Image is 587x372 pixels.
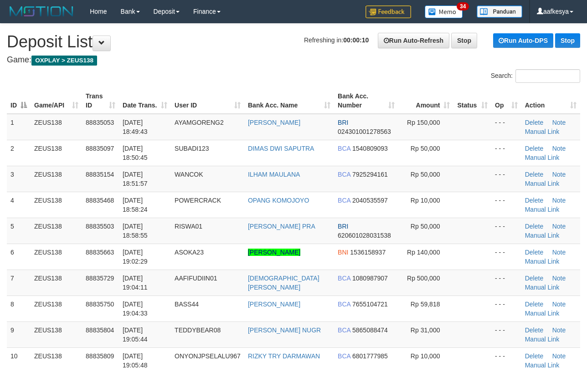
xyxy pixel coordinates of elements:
span: Copy 024301001278563 to clipboard [338,128,391,135]
a: Note [552,352,566,360]
span: 88835804 [86,326,114,334]
td: 7 [7,270,31,296]
th: Action: activate to sort column ascending [521,88,580,114]
th: Bank Acc. Name: activate to sort column ascending [244,88,334,114]
a: Manual Link [525,362,560,369]
td: ZEUS138 [31,270,82,296]
span: ONYONJPSELALU967 [175,352,241,360]
a: Delete [525,119,543,126]
a: Delete [525,223,543,230]
th: Op: activate to sort column ascending [491,88,521,114]
th: Trans ID: activate to sort column ascending [82,88,119,114]
a: Note [552,197,566,204]
a: Note [552,326,566,334]
td: ZEUS138 [31,114,82,140]
span: SUBADI123 [175,145,209,152]
a: Manual Link [525,154,560,161]
td: - - - [491,270,521,296]
a: Note [552,249,566,256]
span: 88835750 [86,301,114,308]
span: OXPLAY > ZEUS138 [31,56,97,66]
th: ID: activate to sort column descending [7,88,31,114]
span: [DATE] 19:02:29 [123,249,148,265]
label: Search: [491,69,580,83]
td: 3 [7,166,31,192]
span: BCA [338,301,350,308]
span: 88835097 [86,145,114,152]
span: Rp 50,000 [411,145,440,152]
a: Delete [525,145,543,152]
span: [DATE] 18:50:45 [123,145,148,161]
span: Rp 10,000 [411,197,440,204]
span: 34 [457,2,469,10]
td: 2 [7,140,31,166]
span: Copy 5865088474 to clipboard [352,326,388,334]
td: - - - [491,218,521,244]
span: [DATE] 19:04:33 [123,301,148,317]
span: TEDDYBEAR08 [175,326,221,334]
span: BCA [338,326,350,334]
td: ZEUS138 [31,321,82,347]
td: ZEUS138 [31,296,82,321]
span: 88835729 [86,275,114,282]
span: BCA [338,145,350,152]
span: BCA [338,275,350,282]
a: Delete [525,326,543,334]
span: Rp 59,818 [411,301,440,308]
th: Date Trans.: activate to sort column ascending [119,88,171,114]
span: [DATE] 19:04:11 [123,275,148,291]
span: Rp 50,000 [411,223,440,230]
a: [PERSON_NAME] [248,119,300,126]
a: Note [552,145,566,152]
a: [PERSON_NAME] NUGR [248,326,321,334]
td: 4 [7,192,31,218]
a: Manual Link [525,128,560,135]
th: Bank Acc. Number: activate to sort column ascending [334,88,398,114]
span: 88835053 [86,119,114,126]
span: ASOKA23 [175,249,204,256]
a: Manual Link [525,258,560,265]
a: Run Auto-Refresh [378,33,449,48]
a: DIMAS DWI SAPUTRA [248,145,314,152]
a: Stop [555,33,580,48]
td: 8 [7,296,31,321]
a: Manual Link [525,284,560,291]
td: ZEUS138 [31,140,82,166]
span: [DATE] 18:58:24 [123,197,148,213]
span: [DATE] 18:49:43 [123,119,148,135]
a: Delete [525,249,543,256]
span: Refreshing in: [304,36,369,44]
span: Copy 2040535597 to clipboard [352,197,388,204]
img: Feedback.jpg [366,5,411,18]
td: - - - [491,166,521,192]
span: Copy 1536158937 to clipboard [350,249,386,256]
td: 6 [7,244,31,270]
span: AYAMGORENG2 [175,119,224,126]
span: 88835468 [86,197,114,204]
th: Amount: activate to sort column ascending [398,88,454,114]
h1: Deposit List [7,33,580,51]
span: 88835503 [86,223,114,230]
span: Copy 6801777985 to clipboard [352,352,388,360]
span: AAFIFUDIIN01 [175,275,217,282]
td: ZEUS138 [31,244,82,270]
span: Rp 31,000 [411,326,440,334]
span: Copy 7655104721 to clipboard [352,301,388,308]
span: BASS44 [175,301,199,308]
td: ZEUS138 [31,166,82,192]
a: ILHAM MAULANA [248,171,300,178]
span: BCA [338,171,350,178]
span: BNI [338,249,348,256]
th: Game/API: activate to sort column ascending [31,88,82,114]
span: RISWA01 [175,223,202,230]
td: 9 [7,321,31,347]
td: - - - [491,244,521,270]
a: Manual Link [525,336,560,343]
span: Copy 620601028031538 to clipboard [338,232,391,239]
a: Manual Link [525,232,560,239]
th: Status: activate to sort column ascending [453,88,491,114]
a: [DEMOGRAPHIC_DATA][PERSON_NAME] [248,275,319,291]
img: Button%20Memo.svg [425,5,463,18]
a: Manual Link [525,206,560,213]
a: Run Auto-DPS [493,33,553,48]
